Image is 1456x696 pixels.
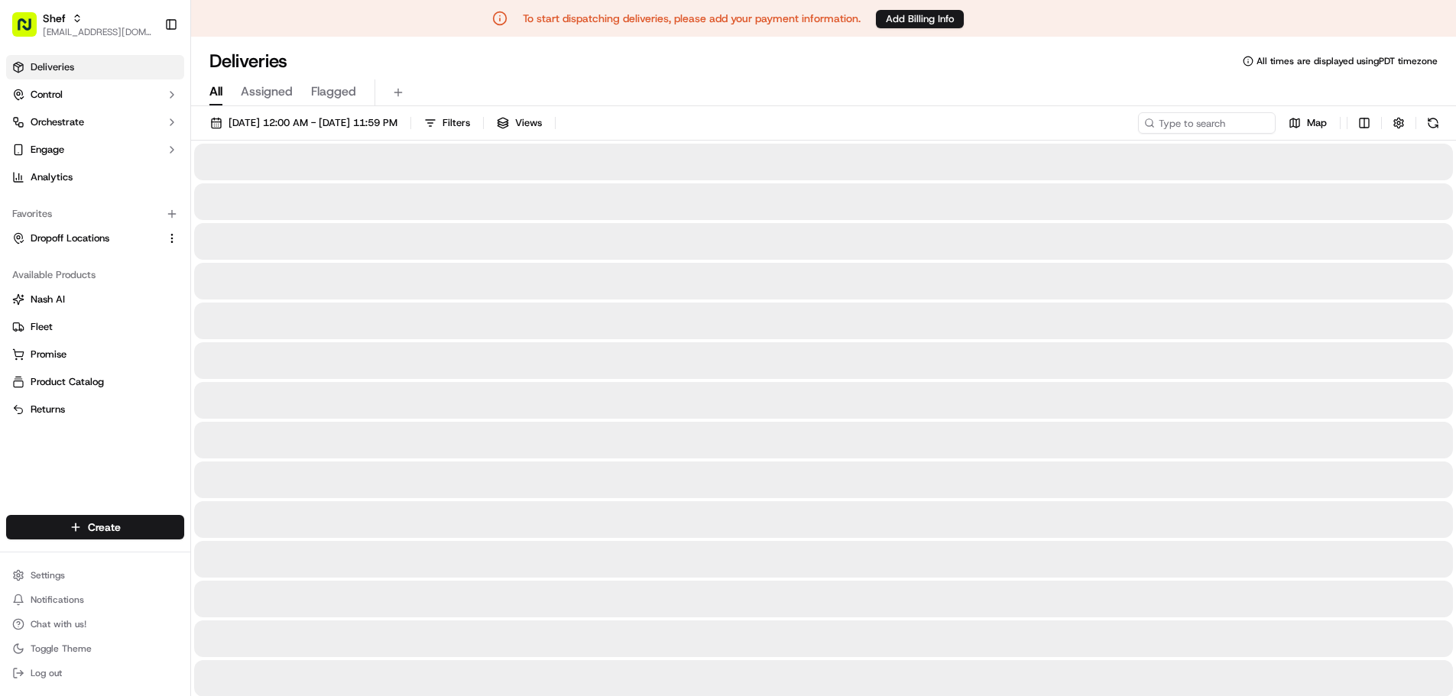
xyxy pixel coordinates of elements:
[241,83,293,101] span: Assigned
[12,403,178,416] a: Returns
[6,589,184,610] button: Notifications
[31,231,109,245] span: Dropoff Locations
[523,11,861,26] p: To start dispatching deliveries, please add your payment information.
[229,116,397,130] span: [DATE] 12:00 AM - [DATE] 11:59 PM
[31,643,92,655] span: Toggle Theme
[311,83,356,101] span: Flagged
[31,348,66,361] span: Promise
[31,667,62,679] span: Log out
[31,60,74,74] span: Deliveries
[31,320,53,334] span: Fleet
[6,397,184,422] button: Returns
[31,143,64,157] span: Engage
[515,116,542,130] span: Views
[417,112,477,134] button: Filters
[6,342,184,367] button: Promise
[443,116,470,130] span: Filters
[6,138,184,162] button: Engage
[6,315,184,339] button: Fleet
[1422,112,1444,134] button: Refresh
[43,26,152,38] button: [EMAIL_ADDRESS][DOMAIN_NAME]
[6,55,184,79] a: Deliveries
[6,638,184,659] button: Toggle Theme
[6,110,184,134] button: Orchestrate
[6,613,184,635] button: Chat with us!
[31,618,86,630] span: Chat with us!
[6,287,184,312] button: Nash AI
[12,320,178,334] a: Fleet
[12,293,178,306] a: Nash AI
[6,370,184,394] button: Product Catalog
[31,569,65,581] span: Settings
[1282,112,1334,134] button: Map
[12,375,178,389] a: Product Catalog
[876,10,964,28] button: Add Billing Info
[1138,112,1276,134] input: Type to search
[209,83,222,101] span: All
[88,520,121,535] span: Create
[6,515,184,539] button: Create
[1307,116,1327,130] span: Map
[6,165,184,189] a: Analytics
[31,293,65,306] span: Nash AI
[43,11,66,26] button: Shef
[31,375,104,389] span: Product Catalog
[6,263,184,287] div: Available Products
[31,88,63,102] span: Control
[1257,55,1438,67] span: All times are displayed using PDT timezone
[31,594,84,606] span: Notifications
[6,6,158,43] button: Shef[EMAIL_ADDRESS][DOMAIN_NAME]
[31,115,84,129] span: Orchestrate
[203,112,404,134] button: [DATE] 12:00 AM - [DATE] 11:59 PM
[12,231,160,245] a: Dropoff Locations
[6,83,184,107] button: Control
[6,565,184,586] button: Settings
[6,226,184,251] button: Dropoff Locations
[209,49,287,73] h1: Deliveries
[876,9,964,28] a: Add Billing Info
[12,348,178,361] a: Promise
[490,112,549,134] button: Views
[31,403,65,416] span: Returns
[31,170,73,184] span: Analytics
[6,662,184,684] button: Log out
[6,202,184,226] div: Favorites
